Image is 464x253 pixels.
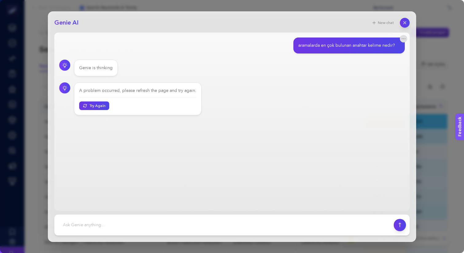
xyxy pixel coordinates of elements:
div: aramalarda en çok bulunan anahtar kelime nedir? [298,42,395,49]
button: New chat [368,18,397,27]
button: Try Again [79,101,109,110]
div: Genie is thinking [79,65,113,71]
span: Feedback [4,2,23,7]
h2: Genie AI [54,18,79,27]
div: A problem occurred, please refresh the page and try again. [79,88,196,94]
